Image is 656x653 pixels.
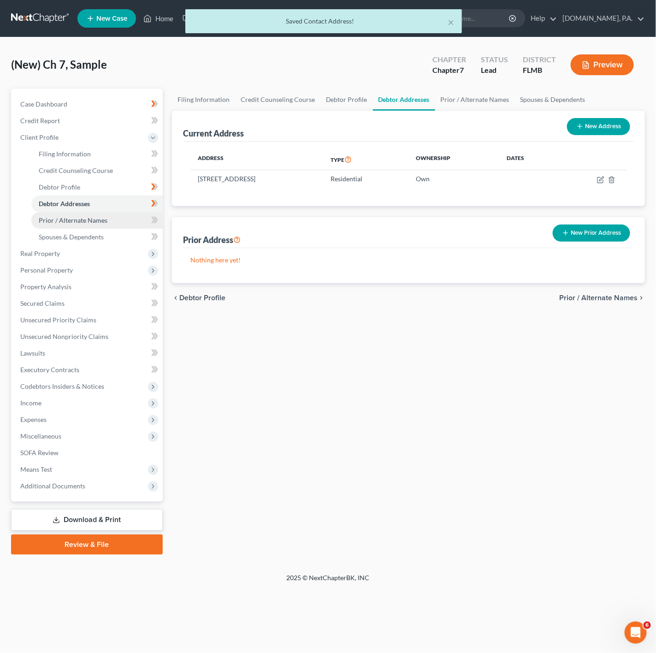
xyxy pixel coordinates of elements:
span: 6 [644,622,651,629]
span: Debtor Profile [39,183,80,191]
span: Means Test [20,465,52,473]
a: Debtor Profile [31,179,163,196]
span: Prior / Alternate Names [559,294,638,302]
div: Saved Contact Address! [193,17,455,26]
a: Unsecured Nonpriority Claims [13,328,163,345]
a: Debtor Profile [320,89,373,111]
button: chevron_left Debtor Profile [172,294,225,302]
th: Ownership [409,149,500,170]
div: 2025 © NextChapterBK, INC [65,573,591,590]
span: Spouses & Dependents [39,233,104,241]
th: Address [190,149,323,170]
button: New Prior Address [553,225,630,242]
a: Prior / Alternate Names [435,89,515,111]
a: Property Analysis [13,279,163,295]
button: Preview [571,54,634,75]
a: Spouses & Dependents [31,229,163,245]
span: Secured Claims [20,299,65,307]
div: Lead [481,65,508,76]
a: Review & File [11,534,163,555]
td: Residential [323,170,409,188]
span: Property Analysis [20,283,71,291]
a: Unsecured Priority Claims [13,312,163,328]
a: Credit Counseling Course [235,89,320,111]
div: FLMB [523,65,556,76]
span: Additional Documents [20,482,85,490]
a: SOFA Review [13,445,163,461]
th: Dates [499,149,559,170]
a: Credit Counseling Course [31,162,163,179]
span: Unsecured Nonpriority Claims [20,332,108,340]
td: [STREET_ADDRESS] [190,170,323,188]
span: Executory Contracts [20,366,79,374]
span: Debtor Addresses [39,200,90,208]
a: Lawsuits [13,345,163,362]
div: Prior Address [183,234,241,245]
span: Credit Counseling Course [39,166,113,174]
a: Debtor Addresses [373,89,435,111]
th: Type [323,149,409,170]
span: Credit Report [20,117,60,125]
button: × [448,17,455,28]
span: Personal Property [20,266,73,274]
button: New Address [567,118,630,135]
span: Case Dashboard [20,100,67,108]
span: 7 [460,65,464,74]
iframe: Intercom live chat [625,622,647,644]
a: Download & Print [11,509,163,531]
span: Filing Information [39,150,91,158]
div: Status [481,54,508,65]
span: Expenses [20,416,47,423]
span: SOFA Review [20,449,59,457]
a: Credit Report [13,113,163,129]
div: Chapter [432,65,466,76]
span: Codebtors Insiders & Notices [20,382,104,390]
a: Prior / Alternate Names [31,212,163,229]
i: chevron_left [172,294,179,302]
span: Miscellaneous [20,432,61,440]
td: Own [409,170,500,188]
span: Debtor Profile [179,294,225,302]
div: District [523,54,556,65]
a: Spouses & Dependents [515,89,591,111]
button: Prior / Alternate Names chevron_right [559,294,645,302]
span: Lawsuits [20,349,45,357]
a: Executory Contracts [13,362,163,378]
div: Chapter [432,54,466,65]
span: (New) Ch 7, Sample [11,58,107,71]
a: Filing Information [31,146,163,162]
a: Case Dashboard [13,96,163,113]
a: Filing Information [172,89,235,111]
span: Unsecured Priority Claims [20,316,96,324]
p: Nothing here yet! [190,255,626,265]
i: chevron_right [638,294,645,302]
span: Real Property [20,249,60,257]
a: Debtor Addresses [31,196,163,212]
span: Prior / Alternate Names [39,216,107,224]
div: Current Address [183,128,244,139]
a: Secured Claims [13,295,163,312]
span: Client Profile [20,133,59,141]
span: Income [20,399,41,407]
